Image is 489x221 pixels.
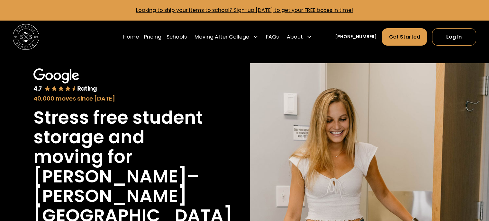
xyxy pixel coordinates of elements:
[123,28,139,46] a: Home
[195,33,249,41] div: Moving After College
[144,28,161,46] a: Pricing
[136,6,353,14] a: Looking to ship your items to school? Sign-up [DATE] to get your FREE boxes in time!
[266,28,279,46] a: FAQs
[432,28,476,46] a: Log In
[192,28,261,46] div: Moving After College
[13,24,39,50] img: Storage Scholars main logo
[33,68,97,93] img: Google 4.7 star rating
[335,33,377,40] a: [PHONE_NUMBER]
[33,94,206,103] div: 40,000 moves since [DATE]
[382,28,427,46] a: Get Started
[33,108,206,167] h1: Stress free student storage and moving for
[287,33,303,41] div: About
[284,28,314,46] div: About
[167,28,187,46] a: Schools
